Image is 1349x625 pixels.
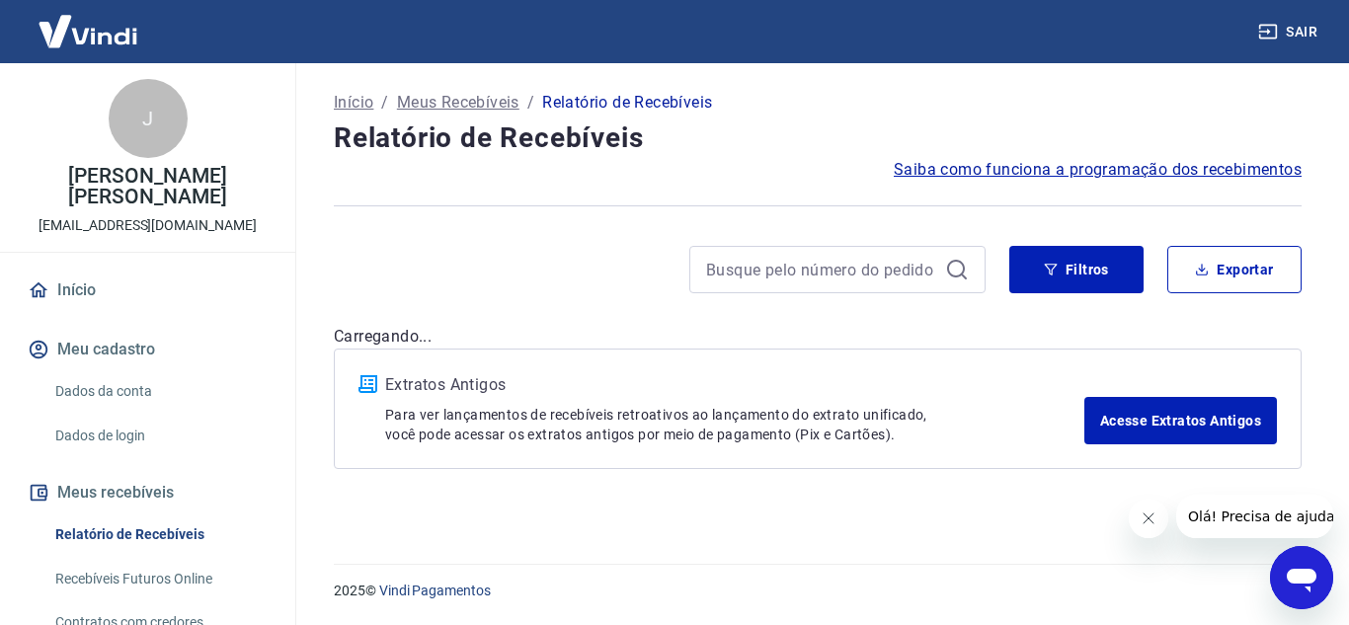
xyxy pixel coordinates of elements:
[109,79,188,158] div: J
[334,91,373,115] a: Início
[894,158,1302,182] a: Saiba como funciona a programação dos recebimentos
[385,405,1084,444] p: Para ver lançamentos de recebíveis retroativos ao lançamento do extrato unificado, você pode aces...
[1129,499,1168,538] iframe: Fechar mensagem
[47,514,272,555] a: Relatório de Recebíveis
[397,91,519,115] a: Meus Recebíveis
[334,118,1302,158] h4: Relatório de Recebíveis
[1009,246,1144,293] button: Filtros
[381,91,388,115] p: /
[358,375,377,393] img: ícone
[1176,495,1333,538] iframe: Mensagem da empresa
[16,166,279,207] p: [PERSON_NAME] [PERSON_NAME]
[47,371,272,412] a: Dados da conta
[12,14,166,30] span: Olá! Precisa de ajuda?
[706,255,937,284] input: Busque pelo número do pedido
[379,583,491,598] a: Vindi Pagamentos
[24,328,272,371] button: Meu cadastro
[1270,546,1333,609] iframe: Botão para abrir a janela de mensagens
[39,215,257,236] p: [EMAIL_ADDRESS][DOMAIN_NAME]
[24,269,272,312] a: Início
[47,559,272,599] a: Recebíveis Futuros Online
[334,581,1302,601] p: 2025 ©
[24,471,272,514] button: Meus recebíveis
[385,373,1084,397] p: Extratos Antigos
[1167,246,1302,293] button: Exportar
[47,416,272,456] a: Dados de login
[527,91,534,115] p: /
[1254,14,1325,50] button: Sair
[1084,397,1277,444] a: Acesse Extratos Antigos
[334,325,1302,349] p: Carregando...
[24,1,152,61] img: Vindi
[542,91,712,115] p: Relatório de Recebíveis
